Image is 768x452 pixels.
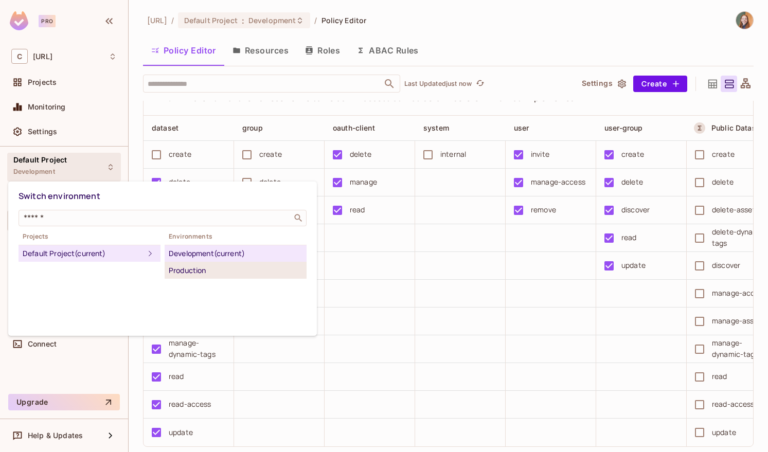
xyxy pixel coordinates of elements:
[19,232,160,241] span: Projects
[165,232,307,241] span: Environments
[19,190,100,202] span: Switch environment
[169,264,302,277] div: Production
[23,247,144,260] div: Default Project (current)
[169,247,302,260] div: Development (current)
